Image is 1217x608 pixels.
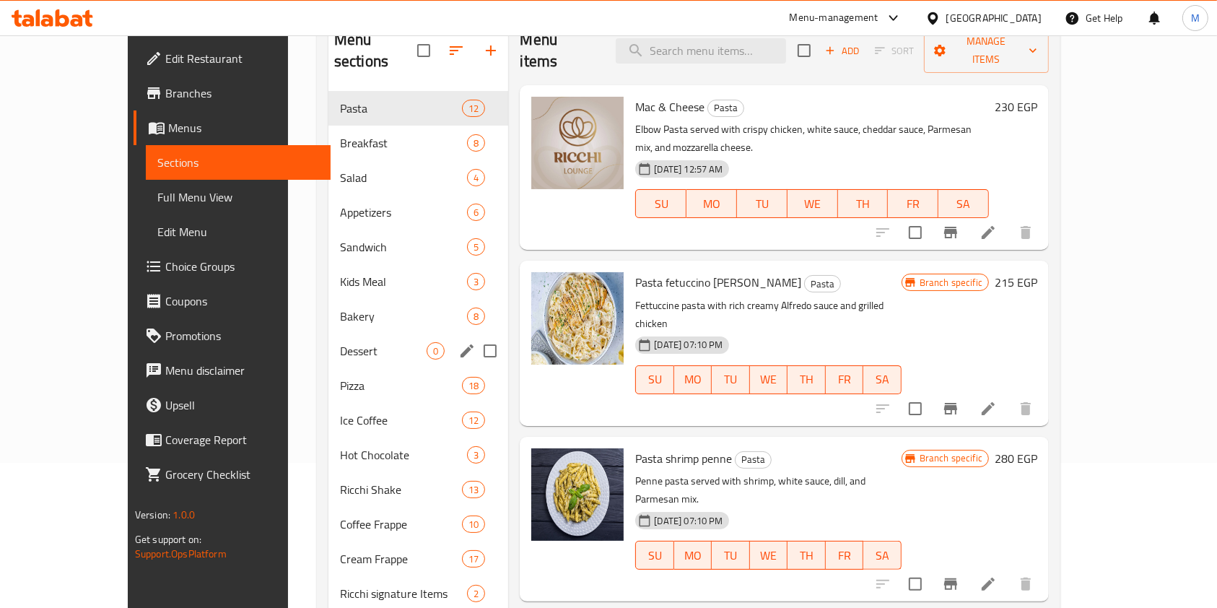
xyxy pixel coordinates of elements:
button: TH [838,189,889,218]
div: items [467,134,485,152]
span: Mac & Cheese [635,96,705,118]
div: Pasta [735,451,772,469]
a: Coverage Report [134,422,331,457]
span: MO [692,194,731,214]
div: Pasta12 [328,91,509,126]
span: 5 [468,240,484,254]
a: Coupons [134,284,331,318]
h6: 230 EGP [995,97,1037,117]
a: Edit menu item [980,400,997,417]
span: SU [642,369,668,390]
span: Cream Frappe [340,550,462,568]
span: Pizza [340,377,462,394]
button: WE [750,541,788,570]
a: Choice Groups [134,249,331,284]
span: Sort sections [439,33,474,68]
div: items [467,204,485,221]
span: SU [642,545,668,566]
a: Edit Menu [146,214,331,249]
span: Upsell [165,396,320,414]
span: TH [844,194,883,214]
span: FR [832,369,858,390]
div: Breakfast8 [328,126,509,160]
span: WE [756,369,782,390]
a: Branches [134,76,331,110]
span: 6 [468,206,484,220]
a: Support.OpsPlatform [135,544,227,563]
span: 12 [463,414,484,427]
span: Coupons [165,292,320,310]
h6: 215 EGP [995,272,1037,292]
button: delete [1008,215,1043,250]
span: 8 [468,136,484,150]
div: items [462,100,485,117]
span: TH [793,545,820,566]
span: FR [894,194,933,214]
img: Mac & Cheese [531,97,624,189]
span: Pasta fetuccino [PERSON_NAME] [635,272,801,293]
div: Ricchi Shake13 [328,472,509,507]
div: Sandwich [340,238,467,256]
a: Full Menu View [146,180,331,214]
span: 1.0.0 [173,505,195,524]
div: Ricchi Shake [340,481,462,498]
div: Breakfast [340,134,467,152]
p: Fettuccine pasta with rich creamy Alfredo sauce and grilled chicken [635,297,901,333]
div: [GEOGRAPHIC_DATA] [946,10,1042,26]
div: Pizza18 [328,368,509,403]
span: Pasta [805,276,840,292]
a: Grocery Checklist [134,457,331,492]
button: SU [635,189,686,218]
span: TU [717,369,744,390]
a: Upsell [134,388,331,422]
span: SA [869,369,896,390]
span: Select section first [865,40,924,62]
button: FR [826,365,864,394]
button: TU [737,189,788,218]
button: MO [674,365,712,394]
div: items [462,516,485,533]
span: Edit Restaurant [165,50,320,67]
button: TU [712,541,750,570]
button: TH [788,365,826,394]
button: WE [788,189,838,218]
img: Pasta shrimp penne [531,448,624,541]
span: Coverage Report [165,431,320,448]
span: Get support on: [135,530,201,549]
span: Coffee Frappe [340,516,462,533]
span: 3 [468,275,484,289]
span: Branch specific [914,276,988,290]
button: delete [1008,391,1043,426]
div: items [467,273,485,290]
span: Pasta [708,100,743,116]
span: Branches [165,84,320,102]
div: Bakery [340,308,467,325]
span: Pasta [736,451,771,468]
img: Pasta fetuccino alfredo [531,272,624,365]
span: Ice Coffee [340,412,462,429]
button: Add section [474,33,508,68]
span: Select section [789,35,819,66]
div: Ice Coffee12 [328,403,509,438]
button: Branch-specific-item [933,215,968,250]
span: Menu disclaimer [165,362,320,379]
div: Pasta [804,275,841,292]
div: items [467,308,485,325]
button: MO [686,189,737,218]
div: items [467,585,485,602]
span: Version: [135,505,170,524]
button: Branch-specific-item [933,567,968,602]
a: Menus [134,110,331,145]
span: Edit Menu [157,223,320,240]
span: Add item [819,40,865,62]
h2: Menu sections [334,29,418,72]
div: Salad4 [328,160,509,195]
div: Pasta [707,100,744,117]
span: TU [717,545,744,566]
span: Full Menu View [157,188,320,206]
span: Select to update [900,394,930,424]
span: 3 [468,448,484,462]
